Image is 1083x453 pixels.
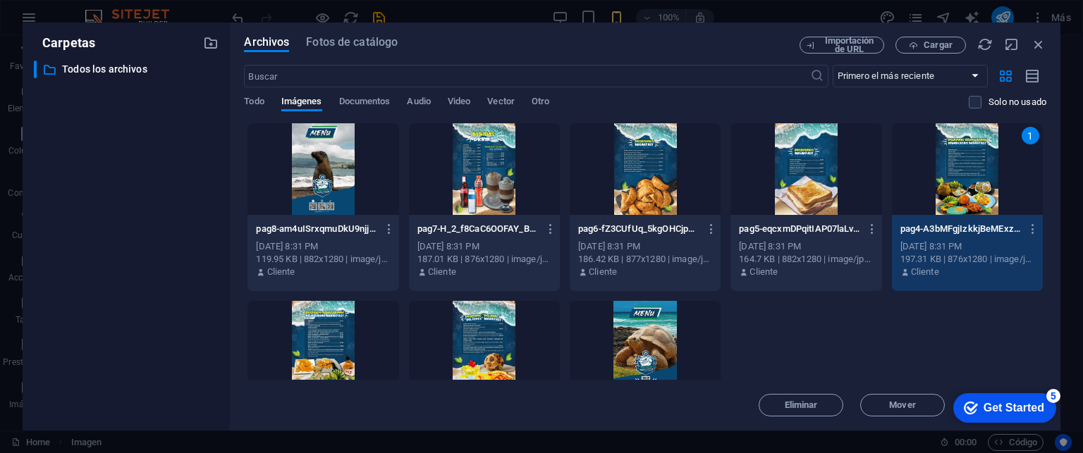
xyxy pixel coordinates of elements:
[407,93,430,113] span: Audio
[256,253,390,266] div: 119.95 KB | 882x1280 | image/jpeg
[911,266,939,278] p: Cliente
[989,96,1046,108] p: Solo muestra los archivos que no están usándose en el sitio web. Los archivos añadidos durante es...
[34,61,37,78] div: ​
[578,253,712,266] div: 186.42 KB | 877x1280 | image/jpeg
[417,240,551,253] div: [DATE] 8:31 PM
[977,37,993,52] i: Volver a cargar
[17,359,52,373] span: Street
[1022,127,1039,144] div: 1
[244,34,289,51] span: Archivos
[34,34,95,52] p: Carpetas
[895,37,966,54] button: Cargar
[578,240,712,253] div: [DATE] 8:31 PM
[589,266,617,278] p: Cliente
[900,253,1034,266] div: 197.31 KB | 876x1280 | image/jpeg
[532,93,549,113] span: Otro
[281,93,322,113] span: Imágenes
[256,223,377,235] p: pag8-am4uISrxqmuDkU9njjoEBA.jpg
[739,253,873,266] div: 164.7 KB | 882x1280 | image/jpeg
[1031,37,1046,52] i: Cerrar
[256,240,390,253] div: [DATE] 8:31 PM
[244,93,264,113] span: Todo
[267,266,295,278] p: Cliente
[1004,37,1020,52] i: Minimizar
[578,223,699,235] p: pag6-fZ3CUfUq_5kgOHCjpCjpRA.jpg
[487,93,515,113] span: Vector
[203,35,219,51] i: Crear carpeta
[417,253,551,266] div: 187.01 KB | 876x1280 | image/jpeg
[54,359,175,373] span: [GEOGRAPHIC_DATA]
[860,394,945,416] button: Mover
[62,61,193,77] p: Todos los archivos
[739,223,860,235] p: pag5-eqcxmDPqitIAP07laLvb5Q.jpg
[11,7,114,37] div: Get Started 5 items remaining, 0% complete
[749,266,778,278] p: Cliente
[900,223,1022,235] p: pag4-A3bMFgjIzkkjBeMExzbi7w.jpg
[889,401,915,409] span: Mover
[428,266,456,278] p: Cliente
[306,34,398,51] span: Fotos de catálogo
[759,394,843,416] button: Eliminar
[17,357,286,376] p: , ,
[448,93,470,113] span: Video
[244,65,809,87] input: Buscar
[785,401,818,409] span: Eliminar
[739,240,873,253] div: [DATE] 8:31 PM
[339,93,391,113] span: Documentos
[42,15,102,28] div: Get Started
[417,223,539,235] p: pag7-H_2_f8CaC6OOFAY_B_zZbQ.jpg
[924,41,953,49] span: Cargar
[177,359,208,373] span: 12345
[900,240,1034,253] div: [DATE] 8:31 PM
[800,37,884,54] button: Importación de URL
[821,37,878,54] span: Importación de URL
[17,378,93,391] span: 0123 - 456789
[104,3,118,17] div: 5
